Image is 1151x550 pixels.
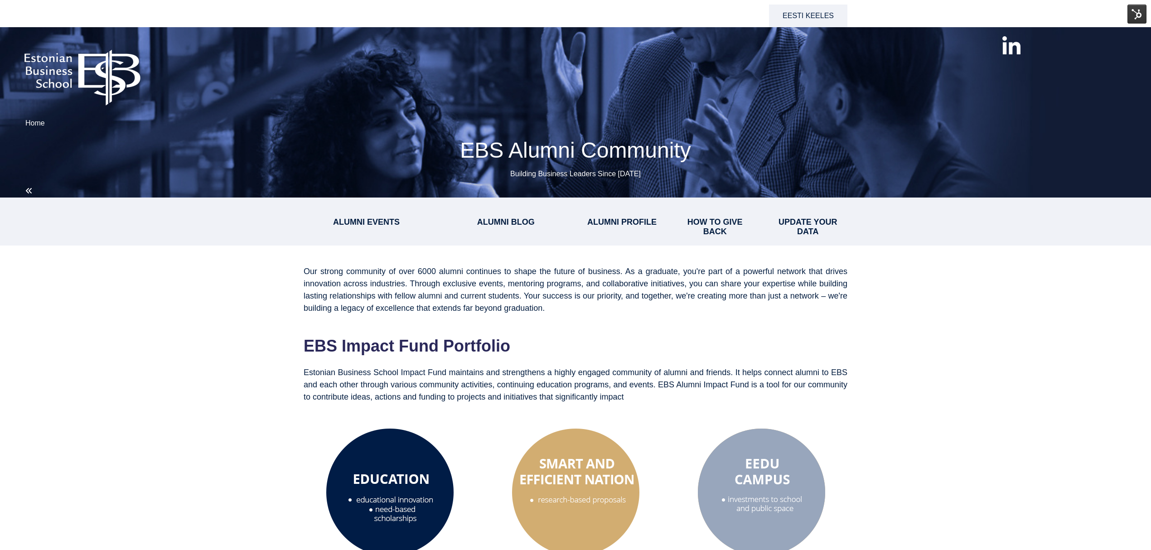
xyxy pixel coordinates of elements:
[1127,5,1146,24] img: HubSpot Tools Menu Toggle
[460,138,691,162] span: EBS Alumni Community
[687,217,743,236] a: HOW TO GIVE BACK
[304,368,847,401] span: Estonian Business School Impact Fund maintains and strengthens a highly engaged community of alum...
[510,170,641,178] span: Building Business Leaders Since [DATE]
[25,119,45,127] a: Home
[304,267,847,313] span: Our strong community of over 6000 alumni continues to shape the future of business. As a graduate...
[477,217,535,227] a: ALUMNI BLOG
[769,5,847,27] a: Eesti keeles
[1002,36,1020,54] img: linkedin-xxl
[587,217,657,227] a: ALUMNI PROFILE
[9,36,155,111] img: ebs_logo2016_white-1
[779,217,837,236] a: UPDATE YOUR DATA
[304,337,847,356] h2: EBS Impact Fund Portfolio
[333,217,400,227] a: ALUMNI EVENTS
